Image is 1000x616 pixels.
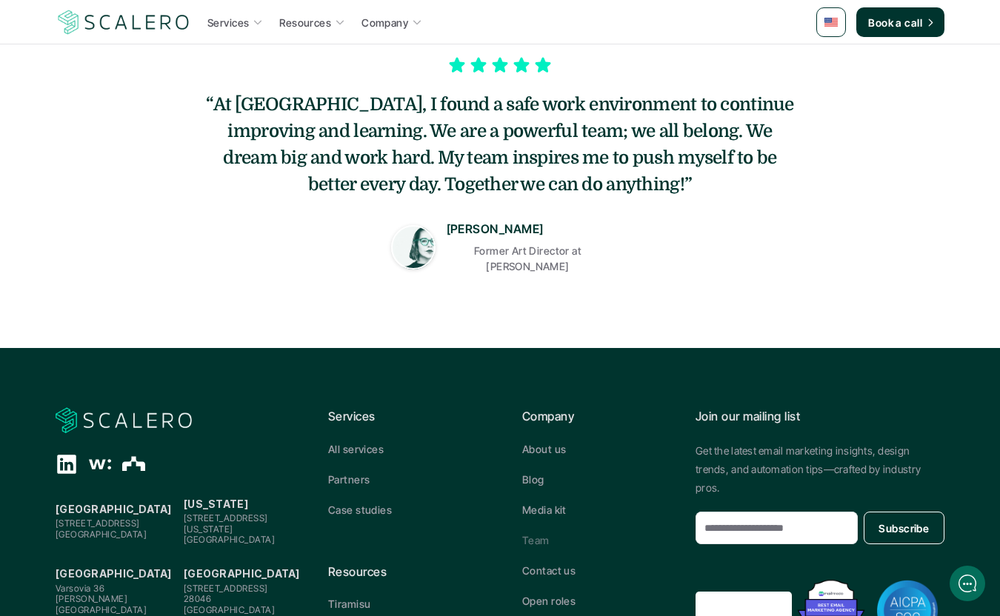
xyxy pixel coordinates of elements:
[328,596,370,612] p: Tiramisu
[56,406,192,435] img: Scalero company logo for dark backgrounds
[328,563,478,582] p: Resources
[56,583,104,594] span: Varsovia 36
[522,502,567,518] p: Media kit
[361,15,408,30] p: Company
[184,567,300,580] strong: [GEOGRAPHIC_DATA]
[950,566,985,601] iframe: gist-messenger-bubble-iframe
[447,220,544,239] p: [PERSON_NAME]
[56,8,192,36] img: Scalero company logo
[328,441,478,457] a: All services
[14,66,281,84] h2: Let us know if we can help with lifecycle marketing.
[56,593,127,604] span: [PERSON_NAME]
[864,512,944,544] button: Subscribe
[207,15,249,30] p: Services
[856,7,944,37] a: Book a call
[56,567,172,580] strong: [GEOGRAPHIC_DATA]
[522,593,672,609] a: Open roles
[522,441,672,457] a: About us
[184,583,268,594] span: [STREET_ADDRESS]
[328,441,384,457] p: All services
[56,529,147,540] span: [GEOGRAPHIC_DATA]
[328,502,392,518] p: Case studies
[204,91,796,198] h5: “At [GEOGRAPHIC_DATA], I found a safe work environment to continue improving and learning. We are...
[328,502,478,518] a: Case studies
[56,407,192,434] a: Scalero company logo for dark backgrounds
[522,407,672,426] p: Company
[328,472,370,487] p: Partners
[56,453,78,475] div: Linkedin
[279,15,331,30] p: Resources
[96,105,178,117] span: New conversation
[522,472,672,487] a: Blog
[56,503,172,515] strong: [GEOGRAPHIC_DATA]
[56,9,192,36] a: Scalero company logo
[447,243,610,274] p: Former Art Director at [PERSON_NAME]
[89,453,111,475] div: Wellfound
[522,563,576,578] p: Contact us
[522,441,566,457] p: About us
[868,15,922,30] p: Book a call
[522,472,544,487] p: Blog
[328,407,478,426] p: Services
[696,441,944,498] p: Get the latest email marketing insights, design trends, and automation tips—crafted by industry p...
[124,518,187,527] span: We run on Gist
[328,596,478,612] a: Tiramisu
[522,532,550,548] p: Team
[184,512,268,523] span: [STREET_ADDRESS]
[56,518,140,529] span: [STREET_ADDRESS]
[522,593,576,609] p: Open roles
[328,472,478,487] a: Partners
[56,604,147,615] span: [GEOGRAPHIC_DATA]
[522,563,672,578] a: Contact us
[12,96,284,127] button: New conversation
[522,532,672,548] a: Team
[122,453,145,476] div: The Org
[879,520,929,536] p: Subscribe
[184,523,275,545] span: [US_STATE][GEOGRAPHIC_DATA]
[522,502,672,518] a: Media kit
[184,498,248,510] strong: [US_STATE]
[184,593,275,615] span: 28046 [GEOGRAPHIC_DATA]
[14,37,281,58] h1: Hi! Welcome to Scalero.
[696,407,944,426] p: Join our mailing list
